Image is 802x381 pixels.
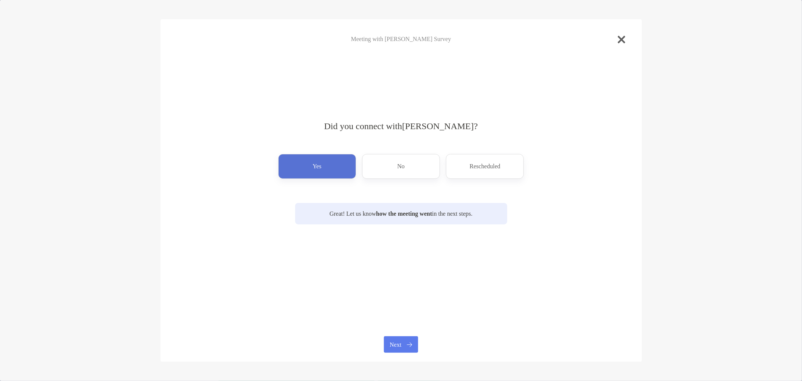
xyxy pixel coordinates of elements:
h4: Did you connect with [PERSON_NAME] ? [173,121,630,131]
img: close modal [618,36,625,43]
p: Rescheduled [470,160,500,172]
button: Next [384,336,418,353]
strong: how the meeting went [376,210,432,217]
p: Yes [313,160,321,172]
p: Great! Let us know in the next steps. [303,209,500,218]
h4: Meeting with [PERSON_NAME] Survey [173,36,630,43]
p: No [397,160,405,172]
